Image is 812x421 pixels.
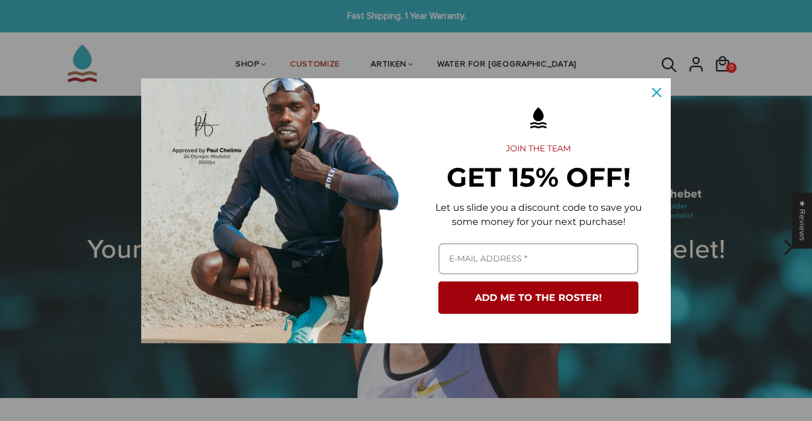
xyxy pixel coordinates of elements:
[643,78,671,107] button: Close
[438,281,638,314] button: ADD ME TO THE ROSTER!
[425,144,652,154] h2: JOIN THE TEAM
[447,161,631,193] strong: GET 15% OFF!
[425,201,652,229] p: Let us slide you a discount code to save you some money for your next purchase!
[652,88,661,97] svg: close icon
[438,243,638,274] input: Email field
